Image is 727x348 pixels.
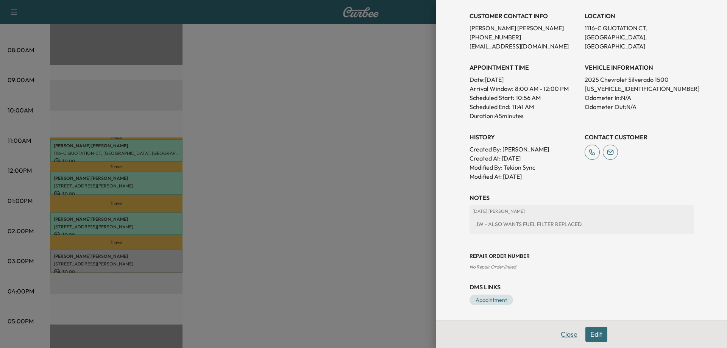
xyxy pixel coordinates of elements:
[470,11,579,20] h3: CUSTOMER CONTACT INFO
[585,63,694,72] h3: VEHICLE INFORMATION
[556,327,582,342] button: Close
[470,93,514,102] p: Scheduled Start:
[470,264,516,270] span: No Repair Order linked
[585,93,694,102] p: Odometer In: N/A
[585,23,694,51] p: 1116-C QUOTATION CT, [GEOGRAPHIC_DATA], [GEOGRAPHIC_DATA]
[585,102,694,111] p: Odometer Out: N/A
[470,133,579,142] h3: History
[470,111,579,120] p: Duration: 45 minutes
[470,75,579,84] p: Date: [DATE]
[512,102,534,111] p: 11:41 AM
[470,33,579,42] p: [PHONE_NUMBER]
[470,282,694,292] h3: DMS Links
[470,23,579,33] p: [PERSON_NAME] [PERSON_NAME]
[470,84,579,93] p: Arrival Window:
[470,63,579,72] h3: APPOINTMENT TIME
[585,84,694,93] p: [US_VEHICLE_IDENTIFICATION_NUMBER]
[470,102,510,111] p: Scheduled End:
[585,327,607,342] button: Edit
[470,163,579,172] p: Modified By : Tekion Sync
[470,252,694,260] h3: Repair Order number
[470,154,579,163] p: Created At : [DATE]
[515,84,569,93] span: 8:00 AM - 12:00 PM
[470,172,579,181] p: Modified At : [DATE]
[470,145,579,154] p: Created By : [PERSON_NAME]
[516,93,541,102] p: 10:56 AM
[585,11,694,20] h3: LOCATION
[585,133,694,142] h3: CONTACT CUSTOMER
[473,217,691,231] div: JW - ALSO WANTS FUEL FILTER REPLACED
[470,295,513,305] a: Appointment
[473,208,691,214] p: [DATE] | [PERSON_NAME]
[585,75,694,84] p: 2025 Chevrolet Silverado 1500
[470,193,694,202] h3: NOTES
[470,42,579,51] p: [EMAIL_ADDRESS][DOMAIN_NAME]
